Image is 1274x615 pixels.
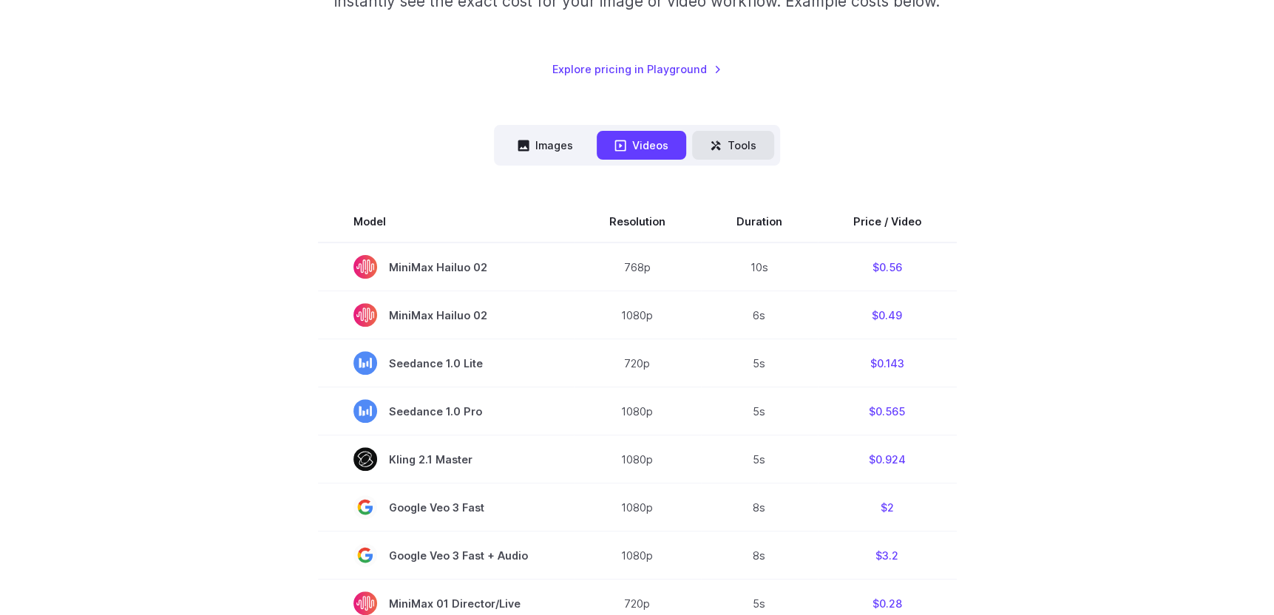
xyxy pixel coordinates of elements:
[353,303,538,327] span: MiniMax Hailuo 02
[353,399,538,423] span: Seedance 1.0 Pro
[818,483,957,531] td: $2
[353,255,538,279] span: MiniMax Hailuo 02
[701,435,818,483] td: 5s
[353,351,538,375] span: Seedance 1.0 Lite
[574,291,701,339] td: 1080p
[574,435,701,483] td: 1080p
[500,131,591,160] button: Images
[353,543,538,567] span: Google Veo 3 Fast + Audio
[818,339,957,387] td: $0.143
[818,201,957,242] th: Price / Video
[818,531,957,580] td: $3.2
[574,387,701,435] td: 1080p
[818,435,957,483] td: $0.924
[574,201,701,242] th: Resolution
[318,201,574,242] th: Model
[692,131,774,160] button: Tools
[701,531,818,580] td: 8s
[353,447,538,471] span: Kling 2.1 Master
[574,483,701,531] td: 1080p
[818,242,957,291] td: $0.56
[701,242,818,291] td: 10s
[574,242,701,291] td: 768p
[701,387,818,435] td: 5s
[701,201,818,242] th: Duration
[552,61,722,78] a: Explore pricing in Playground
[353,495,538,519] span: Google Veo 3 Fast
[818,291,957,339] td: $0.49
[574,339,701,387] td: 720p
[574,531,701,580] td: 1080p
[597,131,686,160] button: Videos
[701,483,818,531] td: 8s
[701,291,818,339] td: 6s
[701,339,818,387] td: 5s
[353,591,538,615] span: MiniMax 01 Director/Live
[818,387,957,435] td: $0.565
